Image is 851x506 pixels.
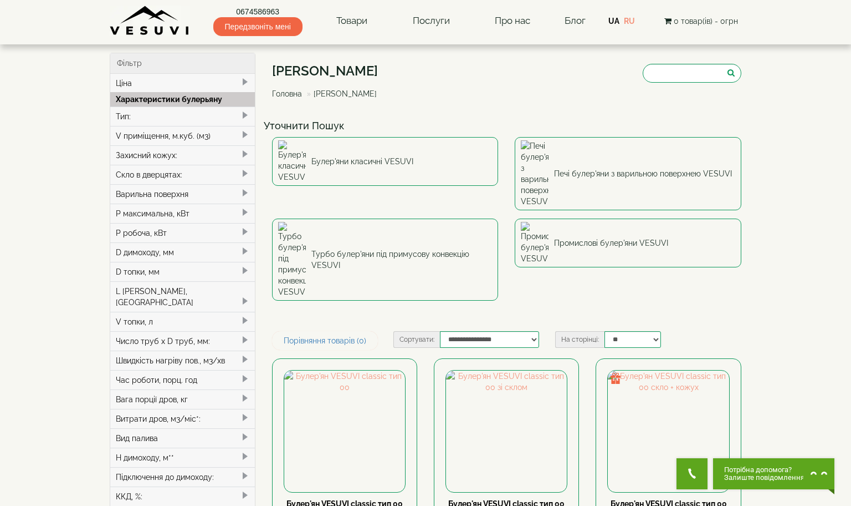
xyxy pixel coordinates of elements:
[110,312,255,331] div: V топки, л
[278,222,306,297] img: Турбо булер'яни під примусову конвекцію VESUVI
[110,145,255,165] div: Захисний кожух:
[555,331,604,348] label: На сторінці:
[110,165,255,184] div: Скло в дверцятах:
[110,351,255,370] div: Швидкість нагріву пов., м3/хв
[110,126,255,145] div: V приміщення, м.куб. (м3)
[213,17,303,36] span: Передзвоніть мені
[264,120,750,131] h4: Уточнити Пошук
[110,448,255,467] div: H димоходу, м**
[110,370,255,389] div: Час роботи, порц. год
[110,409,255,428] div: Витрати дров, м3/міс*:
[272,331,378,350] a: Порівняння товарів (0)
[110,6,190,36] img: Завод VESUVI
[325,8,378,34] a: Товари
[110,74,255,93] div: Ціна
[110,184,255,204] div: Варильна поверхня
[402,8,461,34] a: Послуги
[608,17,619,26] a: UA
[304,88,377,99] li: [PERSON_NAME]
[446,371,567,492] img: Булер'ян VESUVI classic тип 00 зі склом
[676,458,708,489] button: Get Call button
[521,222,548,264] img: Промислові булер'яни VESUVI
[272,219,499,301] a: Турбо булер'яни під примусову конвекцію VESUVI Турбо булер'яни під примусову конвекцію VESUVI
[608,371,729,492] img: Булер'ян VESUVI classic тип 00 скло + кожух
[110,204,255,223] div: P максимальна, кВт
[272,89,302,98] a: Головна
[110,467,255,487] div: Підключення до димоходу:
[272,137,499,186] a: Булер'яни класичні VESUVI Булер'яни класичні VESUVI
[110,487,255,506] div: ККД, %:
[713,458,834,489] button: Chat button
[213,6,303,17] a: 0674586963
[484,8,541,34] a: Про нас
[110,92,255,107] div: Характеристики булерьяну
[724,474,804,482] span: Залиште повідомлення
[110,389,255,409] div: Вага порції дров, кг
[521,140,548,207] img: Печі булер'яни з варильною поверхнею VESUVI
[515,137,741,210] a: Печі булер'яни з варильною поверхнею VESUVI Печі булер'яни з варильною поверхнею VESUVI
[110,262,255,281] div: D топки, мм
[724,466,804,474] span: Потрібна допомога?
[624,17,635,26] a: RU
[272,64,385,78] h1: [PERSON_NAME]
[393,331,440,348] label: Сортувати:
[110,53,255,74] div: Фільтр
[110,107,255,126] div: Тип:
[110,281,255,312] div: L [PERSON_NAME], [GEOGRAPHIC_DATA]
[110,428,255,448] div: Вид палива
[110,331,255,351] div: Число труб x D труб, мм:
[284,371,405,492] img: Булер'ян VESUVI classic тип 00
[110,223,255,242] div: P робоча, кВт
[674,17,738,26] span: 0 товар(ів) - 0грн
[565,15,586,26] a: Блог
[278,140,306,183] img: Булер'яни класичні VESUVI
[661,15,741,27] button: 0 товар(ів) - 0грн
[110,242,255,262] div: D димоходу, мм
[610,373,621,384] img: gift
[515,219,741,267] a: Промислові булер'яни VESUVI Промислові булер'яни VESUVI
